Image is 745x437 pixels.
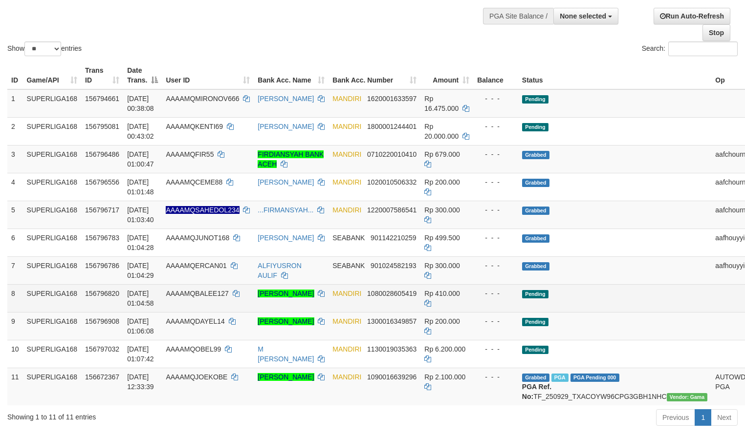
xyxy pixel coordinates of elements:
td: SUPERLIGA168 [23,340,82,368]
a: [PERSON_NAME] [258,234,314,242]
a: Stop [702,24,730,41]
td: SUPERLIGA168 [23,89,82,118]
td: 8 [7,284,23,312]
span: Copy 901142210259 to clipboard [371,234,416,242]
span: Rp 200.000 [424,317,460,325]
span: Pending [522,123,548,131]
th: Bank Acc. Number: activate to sort column ascending [329,62,420,89]
span: Copy 1620001633597 to clipboard [367,95,416,103]
span: [DATE] 01:00:47 [127,150,154,168]
th: User ID: activate to sort column ascending [162,62,254,89]
span: 156794661 [85,95,119,103]
div: - - - [477,289,514,298]
td: 5 [7,201,23,229]
span: Rp 499.500 [424,234,460,242]
a: Run Auto-Refresh [654,8,730,24]
a: [PERSON_NAME] [258,123,314,130]
span: Copy 1130019035363 to clipboard [367,345,416,353]
span: Copy 901024582193 to clipboard [371,262,416,270]
span: AAAAMQERCAN01 [166,262,226,270]
span: 156795081 [85,123,119,130]
a: [PERSON_NAME] [258,290,314,297]
label: Search: [642,42,738,56]
b: PGA Ref. No: [522,383,551,400]
input: Search: [668,42,738,56]
td: 2 [7,117,23,145]
span: [DATE] 01:04:28 [127,234,154,251]
span: Copy 1220007586541 to clipboard [367,206,416,214]
a: Next [711,409,738,426]
span: Pending [522,290,548,298]
th: Balance [473,62,518,89]
a: [PERSON_NAME] [258,178,314,186]
td: 9 [7,312,23,340]
span: AAAAMQFIR55 [166,150,214,158]
span: None selected [560,12,606,20]
span: Grabbed [522,151,549,159]
span: AAAAMQCEME88 [166,178,222,186]
td: 3 [7,145,23,173]
a: 1 [695,409,711,426]
span: Marked by aafsengchandara [551,374,569,382]
td: 6 [7,229,23,256]
span: AAAAMQJOEKOBE [166,373,227,381]
a: M [PERSON_NAME] [258,345,314,363]
td: SUPERLIGA168 [23,284,82,312]
span: Pending [522,95,548,104]
span: Grabbed [522,179,549,187]
span: Rp 2.100.000 [424,373,465,381]
span: Rp 300.000 [424,206,460,214]
td: 1 [7,89,23,118]
div: - - - [477,122,514,131]
div: - - - [477,94,514,104]
span: [DATE] 00:43:02 [127,123,154,140]
span: 156797032 [85,345,119,353]
span: Rp 16.475.000 [424,95,459,112]
th: Status [518,62,711,89]
span: [DATE] 01:07:42 [127,345,154,363]
span: 156796556 [85,178,119,186]
span: [DATE] 01:04:29 [127,262,154,279]
td: 11 [7,368,23,405]
span: AAAAMQOBEL99 [166,345,221,353]
span: 156796486 [85,150,119,158]
span: MANDIRI [332,317,361,325]
span: MANDIRI [332,290,361,297]
span: Grabbed [522,374,549,382]
button: None selected [553,8,618,24]
span: [DATE] 12:33:39 [127,373,154,391]
span: MANDIRI [332,95,361,103]
span: AAAAMQDAYEL14 [166,317,224,325]
th: Game/API: activate to sort column ascending [23,62,82,89]
span: 156672367 [85,373,119,381]
div: Showing 1 to 11 of 11 entries [7,408,303,422]
th: Bank Acc. Name: activate to sort column ascending [254,62,329,89]
span: [DATE] 01:04:58 [127,290,154,307]
td: 10 [7,340,23,368]
div: - - - [477,261,514,271]
span: Rp 6.200.000 [424,345,465,353]
span: MANDIRI [332,178,361,186]
span: Copy 1300016349857 to clipboard [367,317,416,325]
div: - - - [477,316,514,326]
span: Grabbed [522,234,549,243]
th: Trans ID: activate to sort column ascending [81,62,123,89]
a: [PERSON_NAME] [258,373,314,381]
div: - - - [477,177,514,187]
span: MANDIRI [332,123,361,130]
span: 156796820 [85,290,119,297]
td: SUPERLIGA168 [23,368,82,405]
span: [DATE] 00:38:08 [127,95,154,112]
span: Vendor URL: https://trx31.1velocity.biz [667,393,708,401]
label: Show entries [7,42,82,56]
td: SUPERLIGA168 [23,312,82,340]
a: FIRDIANSYAH BANK ACEH [258,150,324,168]
span: Pending [522,318,548,326]
div: - - - [477,344,514,354]
span: 156796786 [85,262,119,270]
th: ID [7,62,23,89]
div: - - - [477,233,514,243]
th: Date Trans.: activate to sort column descending [123,62,162,89]
span: 156796717 [85,206,119,214]
span: Grabbed [522,262,549,271]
